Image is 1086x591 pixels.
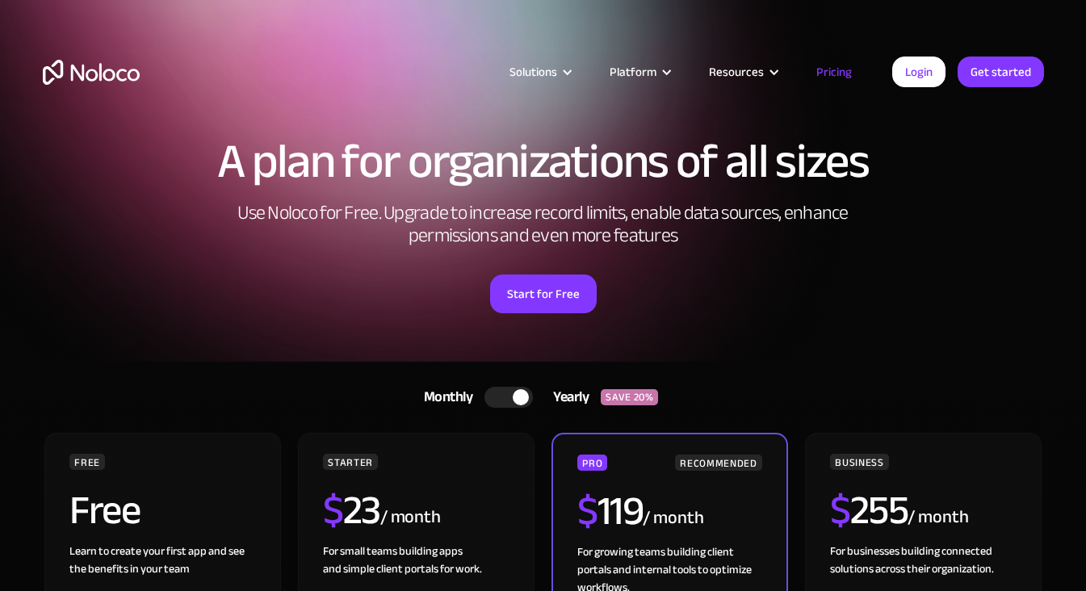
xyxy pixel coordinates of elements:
h2: 119 [577,491,643,531]
div: Resources [709,61,764,82]
div: Solutions [509,61,557,82]
a: home [43,60,140,85]
div: Solutions [489,61,589,82]
h2: 255 [830,490,908,530]
div: / month [908,505,968,530]
span: $ [830,472,850,548]
h2: Free [69,490,140,530]
div: Yearly [533,385,601,409]
div: STARTER [323,454,377,470]
div: / month [380,505,441,530]
div: Monthly [404,385,485,409]
div: Platform [589,61,689,82]
span: $ [577,473,598,549]
h1: A plan for organizations of all sizes [43,137,1044,186]
h2: 23 [323,490,380,530]
div: BUSINESS [830,454,888,470]
a: Pricing [796,61,872,82]
a: Start for Free [490,275,597,313]
div: Resources [689,61,796,82]
div: RECOMMENDED [675,455,761,471]
div: FREE [69,454,105,470]
a: Login [892,57,946,87]
div: PRO [577,455,607,471]
div: / month [643,505,703,531]
a: Get started [958,57,1044,87]
div: SAVE 20% [601,389,658,405]
div: Platform [610,61,656,82]
h2: Use Noloco for Free. Upgrade to increase record limits, enable data sources, enhance permissions ... [220,202,866,247]
span: $ [323,472,343,548]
